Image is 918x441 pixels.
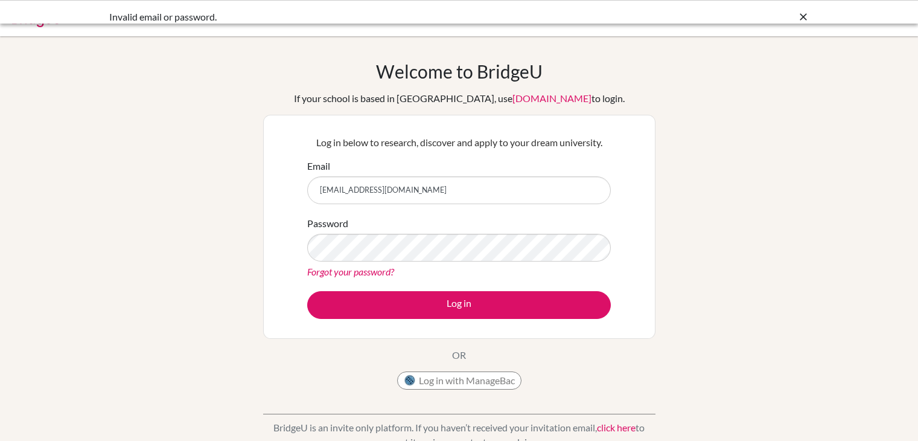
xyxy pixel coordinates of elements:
a: click here [597,422,636,433]
label: Email [307,159,330,173]
p: Log in below to research, discover and apply to your dream university. [307,135,611,150]
button: Log in with ManageBac [397,372,521,390]
div: If your school is based in [GEOGRAPHIC_DATA], use to login. [294,91,625,106]
a: Forgot your password? [307,266,394,277]
p: OR [452,348,466,362]
a: [DOMAIN_NAME] [512,92,591,104]
label: Password [307,216,348,231]
h1: Welcome to BridgeU [376,60,543,82]
button: Log in [307,291,611,319]
div: Invalid email or password. [109,10,628,24]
